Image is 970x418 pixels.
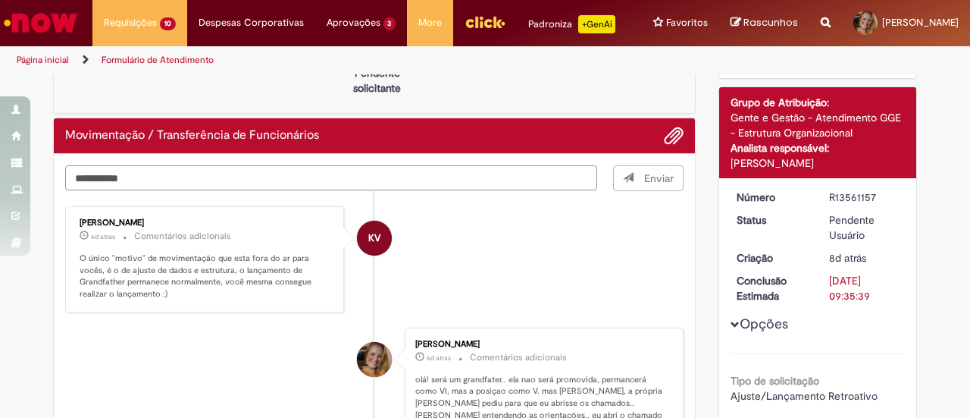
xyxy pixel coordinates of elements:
[327,15,380,30] span: Aprovações
[11,46,635,74] ul: Trilhas de página
[418,15,442,30] span: More
[65,165,597,190] textarea: Digite sua mensagem aqui...
[829,273,900,303] div: [DATE] 09:35:39
[578,15,615,33] p: +GenAi
[357,221,392,256] div: Karine Vieira
[427,354,451,363] time: 25/09/2025 22:32:45
[731,156,906,171] div: [PERSON_NAME]
[465,11,505,33] img: click_logo_yellow_360x200.png
[80,218,332,228] div: [PERSON_NAME]
[104,15,157,30] span: Requisições
[102,54,214,66] a: Formulário de Atendimento
[725,250,818,266] dt: Criação
[65,129,319,143] h2: Movimentação / Transferência de Funcionários Histórico de tíquete
[731,95,906,110] div: Grupo de Atribuição:
[2,8,80,38] img: ServiceNow
[725,190,818,205] dt: Número
[17,54,69,66] a: Página inicial
[731,110,906,140] div: Gente e Gestão - Atendimento GGE - Estrutura Organizacional
[829,212,900,243] div: Pendente Usuário
[743,15,798,30] span: Rascunhos
[725,212,818,228] dt: Status
[470,351,567,364] small: Comentários adicionais
[80,253,332,300] p: O único "motivo" de movimentação que esta fora do ar para vocês, é o de ajuste de dados e estrutu...
[91,232,115,241] span: 6d atrás
[91,232,115,241] time: 26/09/2025 10:15:25
[731,16,798,30] a: Rascunhos
[528,15,615,33] div: Padroniza
[882,16,959,29] span: [PERSON_NAME]
[731,389,878,403] span: Ajuste/Lançamento Retroativo
[731,374,819,388] b: Tipo de solicitação
[340,65,414,96] p: Pendente solicitante
[368,220,380,256] span: KV
[725,273,818,303] dt: Conclusão Estimada
[664,126,684,146] button: Adicionar anexos
[731,140,906,156] div: Analista responsável:
[666,15,708,30] span: Favoritos
[383,17,396,30] span: 3
[134,230,231,243] small: Comentários adicionais
[829,190,900,205] div: R13561157
[415,340,668,349] div: [PERSON_NAME]
[427,354,451,363] span: 6d atrás
[160,17,176,30] span: 10
[829,251,866,265] time: 23/09/2025 23:11:53
[199,15,304,30] span: Despesas Corporativas
[357,342,392,377] div: Kamila Botelho Armani
[829,251,866,265] span: 8d atrás
[829,250,900,266] div: 23/09/2025 23:11:53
